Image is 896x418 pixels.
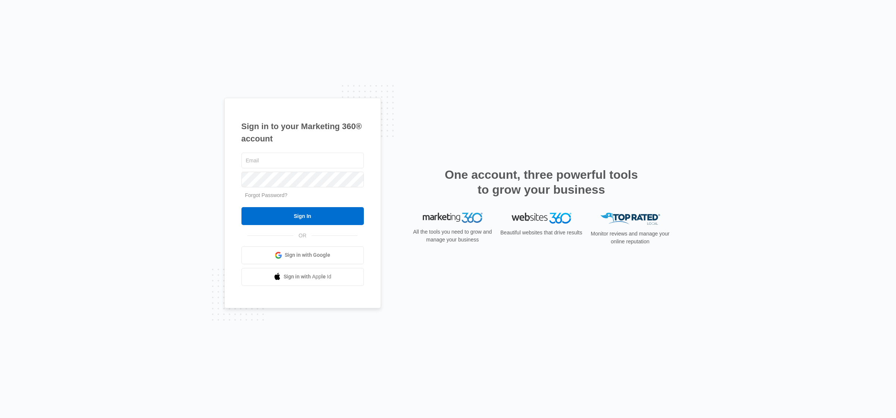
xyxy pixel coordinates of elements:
[241,207,364,225] input: Sign In
[411,228,494,244] p: All the tools you need to grow and manage your business
[285,251,330,259] span: Sign in with Google
[241,268,364,286] a: Sign in with Apple Id
[500,229,583,237] p: Beautiful websites that drive results
[245,192,288,198] a: Forgot Password?
[293,232,312,240] span: OR
[241,153,364,168] input: Email
[284,273,331,281] span: Sign in with Apple Id
[241,246,364,264] a: Sign in with Google
[241,120,364,145] h1: Sign in to your Marketing 360® account
[600,213,660,225] img: Top Rated Local
[589,230,672,246] p: Monitor reviews and manage your online reputation
[443,167,640,197] h2: One account, three powerful tools to grow your business
[423,213,483,223] img: Marketing 360
[512,213,571,224] img: Websites 360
